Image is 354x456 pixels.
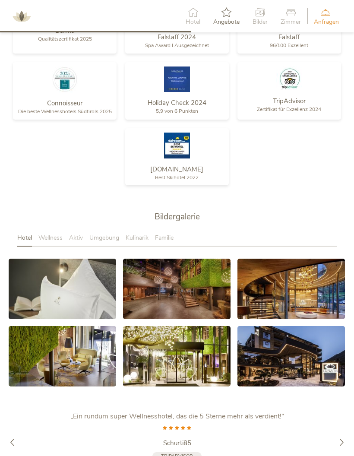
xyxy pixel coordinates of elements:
span: Hotel [17,234,32,242]
span: Zertifikat für Exzellenz 2024 [257,106,321,113]
a: AMONTI & LUNARIS Wellnessresort [9,13,35,19]
span: Bildergalerie [155,211,200,222]
span: 5,9 von 6 Punkten [156,108,198,114]
span: Wellness [38,234,63,242]
a: Schurti85 [69,438,285,447]
span: Spa Award I Ausgezeichnet [145,42,209,49]
span: Schurti85 [163,438,191,447]
span: Hotel [186,19,200,25]
span: Kulinarik [126,234,149,242]
span: 96/100 Exzellent [270,42,308,49]
img: Connoisseur [52,66,78,92]
span: Aktiv [69,234,83,242]
img: AMONTI & LUNARIS Wellnessresort [9,3,35,29]
span: TripAdvisor [273,97,306,105]
span: Angebote [213,19,240,25]
span: Bilder [253,19,268,25]
span: Holiday Check 2024 [148,98,206,107]
span: Belvita [55,26,75,35]
span: Anfragen [314,19,339,25]
span: Falstaff 2024 [158,33,196,41]
span: Die beste Wellnesshotels Südtirols 2025 [18,108,112,115]
span: Best Skihotel 2022 [155,174,199,181]
span: Familie [155,234,174,242]
span: Falstaff [278,33,300,41]
span: Connoisseur [47,99,82,108]
span: Umgebung [89,234,119,242]
img: TripAdvisor [276,66,302,90]
span: „Ein rundum super Wellnesshotel, das die 5 Sterne mehr als verdient!“ [70,412,284,421]
span: Zimmer [281,19,301,25]
span: [DOMAIN_NAME] [150,165,203,174]
span: Qualitätszertifikat 2025 [38,35,92,42]
img: Holiday Check 2024 [164,66,190,92]
img: Skiresort.de [164,133,190,158]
